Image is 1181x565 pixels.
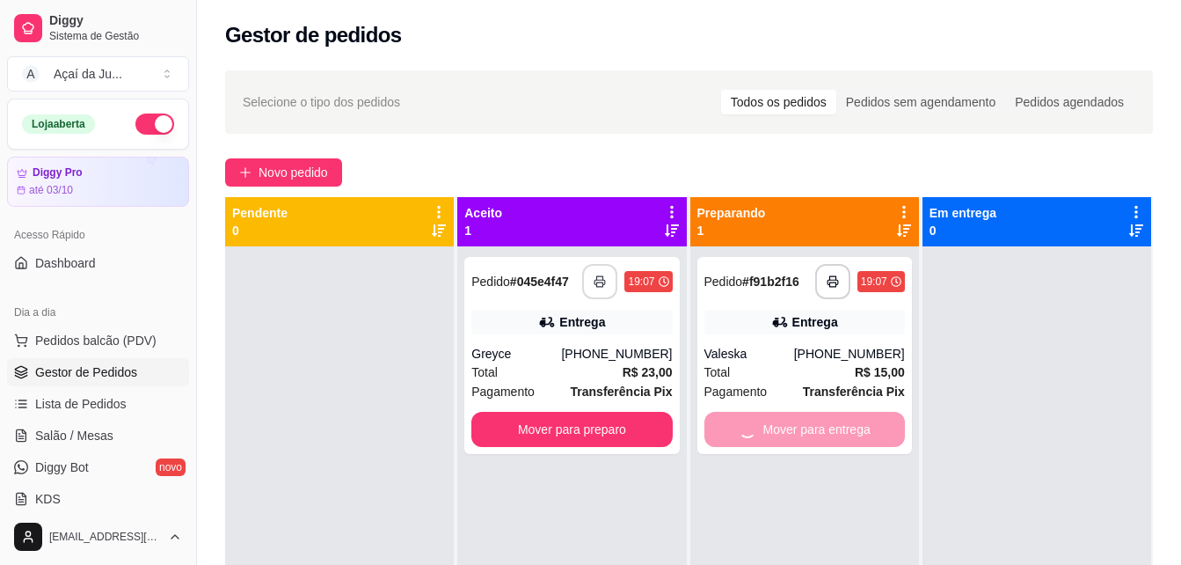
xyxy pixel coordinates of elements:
[1005,90,1134,114] div: Pedidos agendados
[471,382,535,401] span: Pagamento
[704,345,794,363] div: Valeska
[471,412,672,447] button: Mover para preparo
[49,530,161,544] span: [EMAIL_ADDRESS][DOMAIN_NAME]
[7,453,189,481] a: Diggy Botnovo
[704,382,768,401] span: Pagamento
[803,385,905,399] strong: Transferência Pix
[7,157,189,207] a: Diggy Proaté 03/10
[697,222,766,239] p: 1
[22,65,40,83] span: A
[232,222,288,239] p: 0
[929,222,996,239] p: 0
[861,275,887,289] div: 19:07
[29,183,73,197] article: até 03/10
[35,427,113,444] span: Salão / Mesas
[7,249,189,277] a: Dashboard
[232,204,288,222] p: Pendente
[7,516,189,558] button: [EMAIL_ADDRESS][DOMAIN_NAME]
[35,363,137,381] span: Gestor de Pedidos
[697,204,766,222] p: Preparando
[49,13,182,29] span: Diggy
[7,7,189,49] a: DiggySistema de Gestão
[7,221,189,249] div: Acesso Rápido
[225,21,402,49] h2: Gestor de pedidos
[35,254,96,272] span: Dashboard
[225,158,342,187] button: Novo pedido
[721,90,836,114] div: Todos os pedidos
[7,327,189,355] button: Pedidos balcão (PDV)
[7,298,189,327] div: Dia a dia
[33,166,83,180] article: Diggy Pro
[35,395,127,413] span: Lista de Pedidos
[54,65,122,83] div: Açaí da Ju ...
[35,490,61,508] span: KDS
[559,313,605,331] div: Entrega
[22,114,95,134] div: Loja aberta
[7,56,189,92] button: Select a team
[471,363,498,382] span: Total
[510,275,569,289] strong: # 045e4f47
[571,385,673,399] strong: Transferência Pix
[464,222,502,239] p: 1
[135,114,174,135] button: Alterar Status
[7,422,189,450] a: Salão / Mesas
[243,92,400,112] span: Selecione o tipo dos pedidos
[855,365,905,379] strong: R$ 15,00
[471,345,561,363] div: Greyce
[49,29,182,43] span: Sistema de Gestão
[35,332,157,349] span: Pedidos balcão (PDV)
[471,275,510,289] span: Pedido
[7,390,189,418] a: Lista de Pedidos
[623,365,673,379] strong: R$ 23,00
[742,275,799,289] strong: # f91b2f16
[239,166,252,179] span: plus
[464,204,502,222] p: Aceito
[704,363,731,382] span: Total
[929,204,996,222] p: Em entrega
[628,275,654,289] div: 19:07
[7,485,189,513] a: KDS
[259,163,328,182] span: Novo pedido
[704,275,743,289] span: Pedido
[792,313,838,331] div: Entrega
[794,345,905,363] div: [PHONE_NUMBER]
[7,358,189,386] a: Gestor de Pedidos
[836,90,1005,114] div: Pedidos sem agendamento
[561,345,672,363] div: [PHONE_NUMBER]
[35,459,89,476] span: Diggy Bot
